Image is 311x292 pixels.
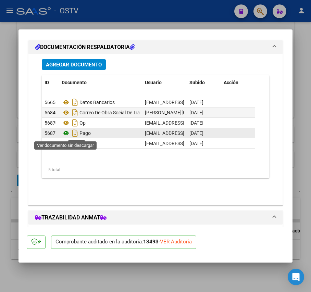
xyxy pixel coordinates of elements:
[142,75,187,90] datatable-header-cell: Usuario
[71,117,79,128] i: Descargar documento
[145,141,261,146] span: [EMAIL_ADDRESS][DOMAIN_NAME] - [PERSON_NAME]
[59,75,142,90] datatable-header-cell: Documento
[187,75,221,90] datatable-header-cell: Subido
[71,107,79,118] i: Descargar documento
[189,120,203,126] span: [DATE]
[145,120,261,126] span: [EMAIL_ADDRESS][DOMAIN_NAME] - [PERSON_NAME]
[45,120,58,126] span: 56870
[62,141,94,146] span: Recibo
[28,54,283,205] div: DOCUMENTACIÓN RESPALDATORIA
[71,97,79,108] i: Descargar documento
[221,75,255,90] datatable-header-cell: Acción
[42,75,59,90] datatable-header-cell: ID
[189,100,203,105] span: [DATE]
[45,141,58,146] span: 56875
[28,40,283,54] mat-expansion-panel-header: DOCUMENTACIÓN RESPALDATORIA
[45,80,49,85] span: ID
[189,141,203,146] span: [DATE]
[189,130,203,136] span: [DATE]
[145,100,261,105] span: [EMAIL_ADDRESS][DOMAIN_NAME] - [PERSON_NAME]
[145,130,261,136] span: [EMAIL_ADDRESS][DOMAIN_NAME] - [PERSON_NAME]
[51,236,196,249] p: Comprobante auditado en la auditoría: -
[45,100,58,105] span: 56658
[35,43,135,51] h1: DOCUMENTACIÓN RESPALDATORIA
[35,214,107,222] h1: TRAZABILIDAD ANMAT
[143,239,159,245] strong: 13493
[62,110,276,115] span: Correo De Obra Social De Trabajadores Viales - Fwd_ Confirmacion De Pago Por El Rpestador.
[189,80,205,85] span: Subido
[46,62,102,68] span: Agregar Documento
[224,80,238,85] span: Acción
[189,110,203,115] span: [DATE]
[42,59,106,70] button: Agregar Documento
[160,238,192,246] div: VER Auditoría
[42,161,269,178] div: 5 total
[145,110,298,115] span: [PERSON_NAME][EMAIL_ADDRESS][DOMAIN_NAME] - [PERSON_NAME]
[62,80,87,85] span: Documento
[62,130,91,136] span: Pago
[71,138,79,149] i: Descargar documento
[62,120,86,126] span: Op
[62,100,115,105] span: Datos Bancarios
[288,269,304,285] div: Open Intercom Messenger
[45,130,58,136] span: 56871
[28,211,283,225] mat-expansion-panel-header: TRAZABILIDAD ANMAT
[145,80,162,85] span: Usuario
[71,128,79,139] i: Descargar documento
[45,110,58,115] span: 56849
